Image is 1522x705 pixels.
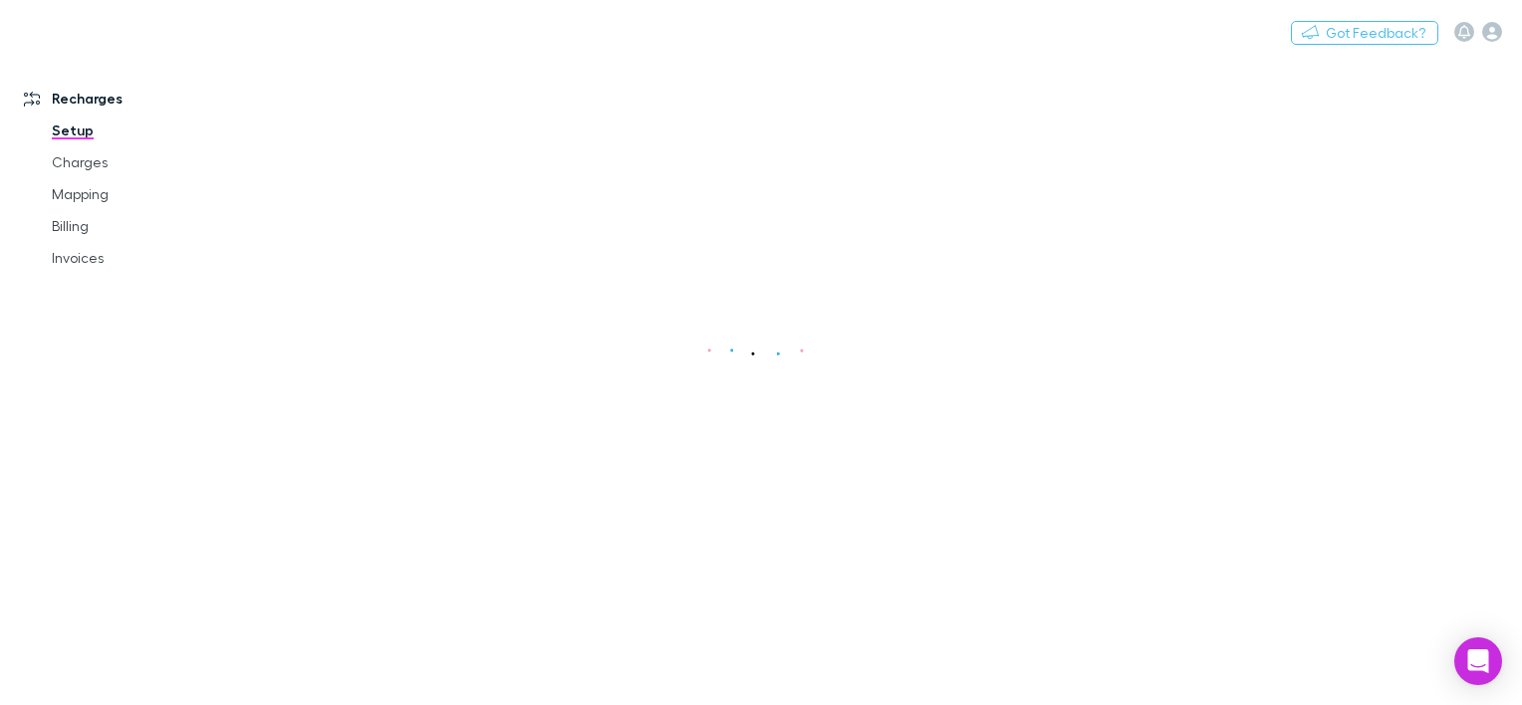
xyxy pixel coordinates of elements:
a: Recharges [4,83,261,115]
a: Charges [32,146,261,178]
button: Got Feedback? [1291,21,1438,45]
div: Open Intercom Messenger [1454,637,1502,685]
a: Mapping [32,178,261,210]
a: Setup [32,115,261,146]
a: Invoices [32,242,261,274]
a: Billing [32,210,261,242]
